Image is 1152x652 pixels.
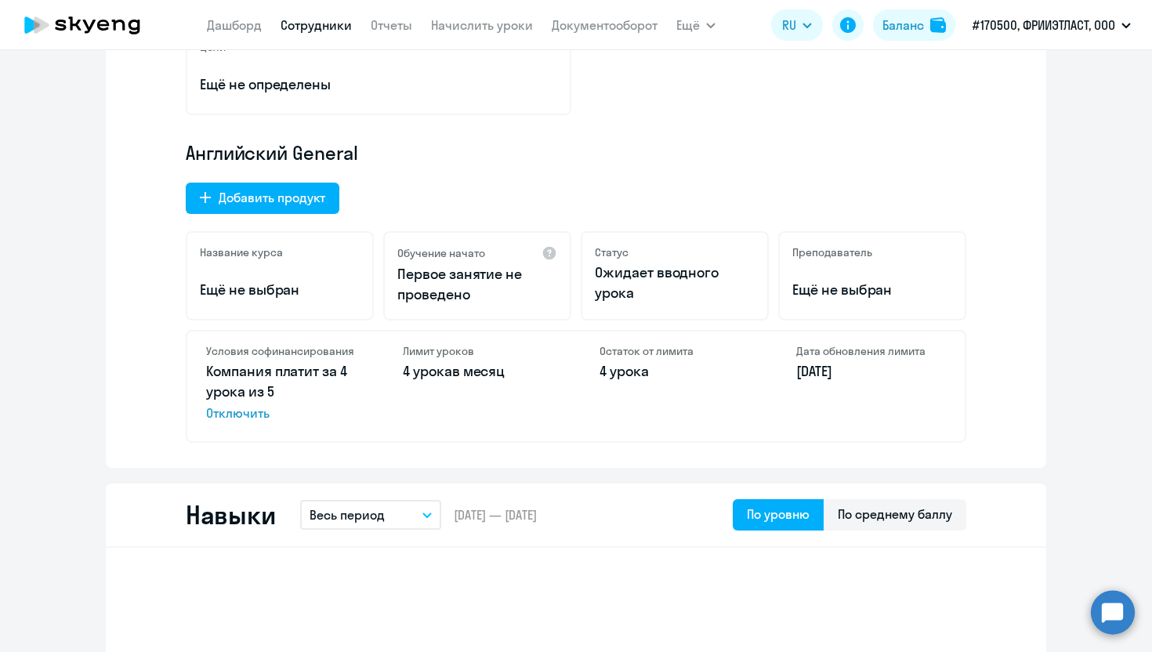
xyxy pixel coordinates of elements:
[973,16,1115,34] p: #170500, ФРИИЭТЛАСТ, ООО
[200,74,557,95] p: Ещё не определены
[930,17,946,33] img: balance
[403,362,452,380] span: 4 урока
[771,9,823,41] button: RU
[792,280,952,300] p: Ещё не выбран
[676,16,700,34] span: Ещё
[281,17,352,33] a: Сотрудники
[403,344,552,358] h4: Лимит уроков
[186,183,339,214] button: Добавить продукт
[600,344,749,358] h4: Остаток от лимита
[792,245,872,259] h5: Преподаватель
[600,362,649,380] span: 4 урока
[219,188,325,207] div: Добавить продукт
[200,245,283,259] h5: Название курса
[206,361,356,422] p: Компания платит за 4 урока из 5
[207,17,262,33] a: Дашборд
[397,246,485,260] h5: Обучение начато
[186,499,275,531] h2: Навыки
[873,9,955,41] button: Балансbalance
[747,505,810,523] div: По уровню
[676,9,715,41] button: Ещё
[595,263,755,303] p: Ожидает вводного урока
[431,17,533,33] a: Начислить уроки
[300,500,441,530] button: Весь период
[782,16,796,34] span: RU
[371,17,412,33] a: Отчеты
[595,245,629,259] h5: Статус
[796,361,946,382] p: [DATE]
[186,140,358,165] span: Английский General
[206,404,356,422] span: Отключить
[552,17,658,33] a: Документооборот
[403,361,552,382] p: в месяц
[200,280,360,300] p: Ещё не выбран
[965,6,1139,44] button: #170500, ФРИИЭТЛАСТ, ООО
[397,264,557,305] p: Первое занятие не проведено
[796,344,946,358] h4: Дата обновления лимита
[310,505,385,524] p: Весь период
[882,16,924,34] div: Баланс
[838,505,952,523] div: По среднему баллу
[206,344,356,358] h4: Условия софинансирования
[454,506,537,523] span: [DATE] — [DATE]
